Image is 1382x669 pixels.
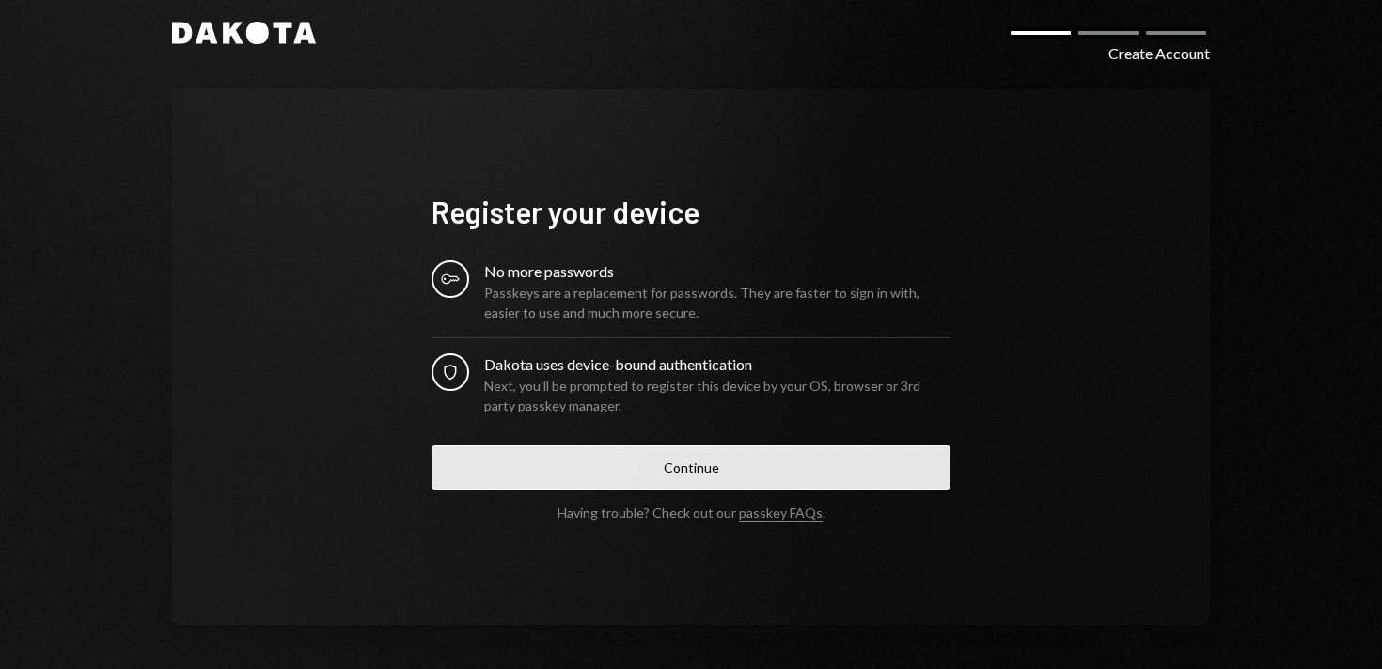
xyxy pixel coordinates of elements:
div: No more passwords [484,260,950,283]
button: Continue [432,445,950,490]
div: Passkeys are a replacement for passwords. They are faster to sign in with, easier to use and much... [484,283,950,322]
div: Next, you’ll be prompted to register this device by your OS, browser or 3rd party passkey manager. [484,376,950,415]
div: Create Account [1108,42,1210,65]
a: passkey FAQs [739,505,823,522]
div: Having trouble? Check out our . [558,505,825,521]
div: Dakota uses device-bound authentication [484,353,950,376]
h1: Register your device [432,193,950,230]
